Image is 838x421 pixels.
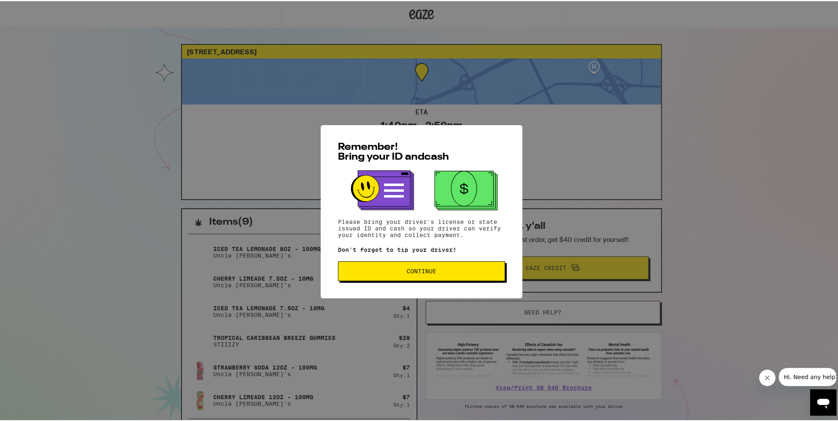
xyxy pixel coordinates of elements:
[810,388,836,414] iframe: Button to launch messaging window
[338,260,505,280] button: Continue
[338,141,449,161] span: Remember! Bring your ID and cash
[779,367,836,385] iframe: Message from company
[407,267,436,273] span: Continue
[338,217,505,237] p: Please bring your driver's license or state issued ID and cash so your driver can verify your ide...
[759,368,775,385] iframe: Close message
[338,245,505,252] p: Don't forget to tip your driver!
[5,6,59,12] span: Hi. Need any help?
